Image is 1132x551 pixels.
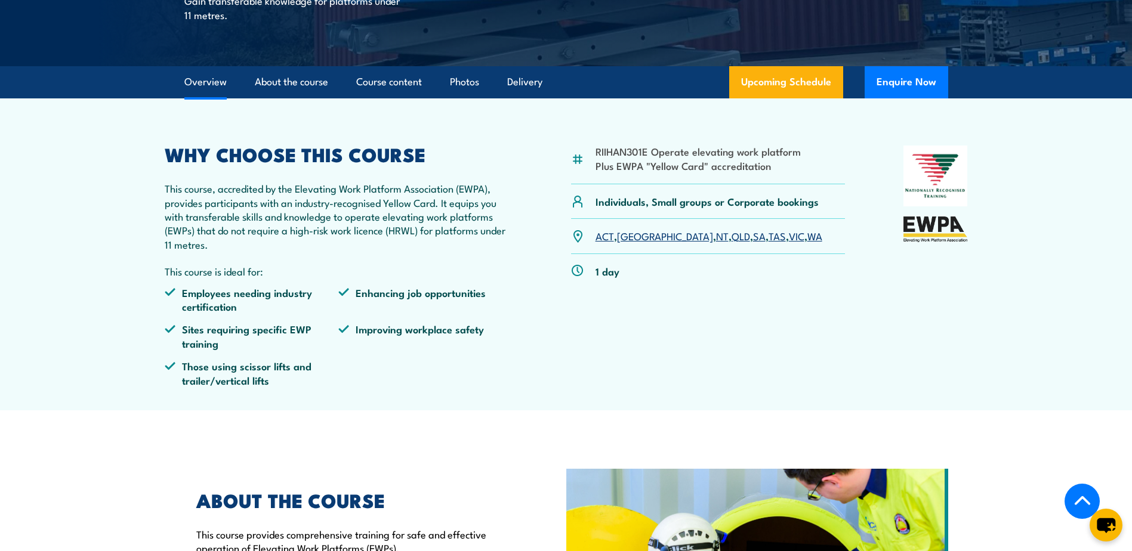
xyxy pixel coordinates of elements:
[507,66,542,98] a: Delivery
[255,66,328,98] a: About the course
[617,228,713,243] a: [GEOGRAPHIC_DATA]
[903,146,968,206] img: Nationally Recognised Training logo.
[753,228,766,243] a: SA
[732,228,750,243] a: QLD
[165,359,339,387] li: Those using scissor lifts and trailer/vertical lifts
[338,322,513,350] li: Improving workplace safety
[769,228,786,243] a: TAS
[596,159,801,172] li: Plus EWPA "Yellow Card" accreditation
[165,264,513,278] p: This course is ideal for:
[196,491,511,508] h2: ABOUT THE COURSE
[596,228,614,243] a: ACT
[807,228,822,243] a: WA
[338,286,513,314] li: Enhancing job opportunities
[450,66,479,98] a: Photos
[596,264,619,278] p: 1 day
[789,228,804,243] a: VIC
[165,286,339,314] li: Employees needing industry certification
[165,181,513,251] p: This course, accredited by the Elevating Work Platform Association (EWPA), provides participants ...
[596,194,819,208] p: Individuals, Small groups or Corporate bookings
[865,66,948,98] button: Enquire Now
[165,146,513,162] h2: WHY CHOOSE THIS COURSE
[729,66,843,98] a: Upcoming Schedule
[596,229,822,243] p: , , , , , , ,
[596,144,801,158] li: RIIHAN301E Operate elevating work platform
[184,66,227,98] a: Overview
[165,322,339,350] li: Sites requiring specific EWP training
[903,216,968,242] img: EWPA
[716,228,729,243] a: NT
[1090,509,1122,541] button: chat-button
[356,66,422,98] a: Course content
